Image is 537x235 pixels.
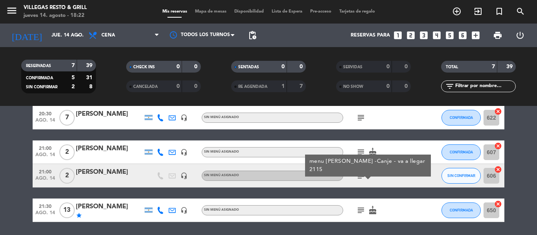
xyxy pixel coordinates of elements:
[450,150,473,154] span: CONFIRMADA
[445,82,454,91] i: filter_list
[6,27,48,44] i: [DATE]
[335,9,379,14] span: Tarjetas de regalo
[454,82,515,91] input: Filtrar por nombre...
[494,166,502,173] i: cancel
[177,84,180,89] strong: 0
[35,118,55,127] span: ago. 14
[393,30,403,40] i: looks_one
[59,168,75,184] span: 2
[452,7,462,16] i: add_circle_outline
[300,64,304,69] strong: 0
[343,65,362,69] span: SERVIDAS
[59,110,75,126] span: 7
[356,206,366,215] i: subject
[516,7,525,16] i: search
[306,9,335,14] span: Pre-acceso
[158,9,191,14] span: Mis reservas
[177,64,180,69] strong: 0
[59,144,75,160] span: 2
[309,157,427,174] div: menu [PERSON_NAME] -Canje - va a llegar 2115
[356,148,366,157] i: subject
[343,85,363,89] span: NO SHOW
[386,64,390,69] strong: 0
[76,144,143,154] div: [PERSON_NAME]
[368,148,377,157] i: cake
[406,30,416,40] i: looks_two
[204,174,239,177] span: Sin menú asignado
[441,110,481,126] button: CONFIRMADA
[493,31,502,40] span: print
[35,143,55,152] span: 21:00
[26,76,53,80] span: CONFIRMADA
[86,63,94,68] strong: 39
[89,84,94,89] strong: 8
[194,64,199,69] strong: 0
[6,5,18,19] button: menu
[446,65,458,69] span: TOTAL
[506,64,514,69] strong: 39
[356,113,366,122] i: subject
[35,176,55,185] span: ago. 14
[204,208,239,211] span: Sin menú asignado
[281,64,285,69] strong: 0
[441,168,481,184] button: SIN CONFIRMAR
[495,7,504,16] i: turned_in_not
[76,212,82,219] i: star
[133,65,155,69] span: CHECK INS
[72,84,75,89] strong: 2
[494,107,502,115] i: cancel
[447,173,475,178] span: SIN CONFIRMAR
[441,202,481,218] button: CONFIRMADA
[238,65,259,69] span: SENTADAS
[26,64,51,68] span: RESERVADAS
[35,210,55,219] span: ago. 14
[515,31,525,40] i: power_settings_new
[180,114,188,121] i: headset_mic
[281,84,285,89] strong: 1
[35,167,55,176] span: 21:00
[494,200,502,208] i: cancel
[432,30,442,40] i: looks_4
[76,202,143,212] div: [PERSON_NAME]
[204,150,239,153] span: Sin menú asignado
[133,85,158,89] span: CANCELADA
[405,64,409,69] strong: 0
[441,144,481,160] button: CONFIRMADA
[458,30,468,40] i: looks_6
[35,109,55,118] span: 20:30
[405,84,409,89] strong: 0
[73,31,83,40] i: arrow_drop_down
[86,75,94,80] strong: 31
[26,85,57,89] span: SIN CONFIRMAR
[180,172,188,179] i: headset_mic
[445,30,455,40] i: looks_5
[473,7,483,16] i: exit_to_app
[6,5,18,16] i: menu
[386,84,390,89] strong: 0
[180,207,188,214] i: headset_mic
[35,152,55,161] span: ago. 14
[180,149,188,156] i: headset_mic
[72,63,75,68] strong: 7
[76,167,143,177] div: [PERSON_NAME]
[419,30,429,40] i: looks_3
[268,9,306,14] span: Lista de Espera
[248,31,257,40] span: pending_actions
[194,84,199,89] strong: 0
[509,24,531,47] div: LOG OUT
[492,64,495,69] strong: 7
[494,142,502,150] i: cancel
[471,30,481,40] i: add_box
[300,84,304,89] strong: 7
[368,206,377,215] i: cake
[24,4,87,12] div: Villegas Resto & Grill
[230,9,268,14] span: Disponibilidad
[204,116,239,119] span: Sin menú asignado
[238,85,267,89] span: RE AGENDADA
[101,33,115,38] span: Cena
[191,9,230,14] span: Mapa de mesas
[450,208,473,212] span: CONFIRMADA
[351,33,390,38] span: Reservas para
[24,12,87,20] div: jueves 14. agosto - 18:22
[76,109,143,119] div: [PERSON_NAME]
